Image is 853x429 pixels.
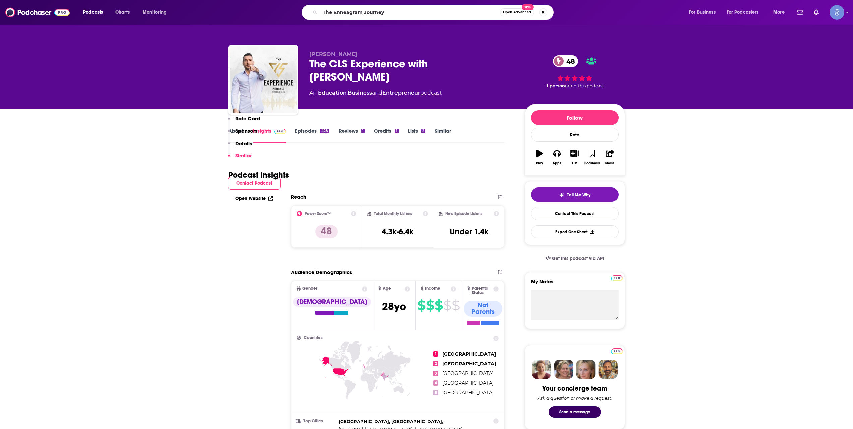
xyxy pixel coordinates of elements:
[228,177,281,190] button: Contact Podcast
[830,5,844,20] img: User Profile
[684,7,724,18] button: open menu
[339,419,442,424] span: [GEOGRAPHIC_DATA], [GEOGRAPHIC_DATA]
[830,5,844,20] span: Logged in as Spiral5-G1
[450,227,488,237] h3: Under 1.4k
[442,390,494,396] span: [GEOGRAPHIC_DATA]
[228,140,252,153] button: Details
[531,225,619,238] button: Export One-Sheet
[547,83,565,88] span: 1 person
[433,351,438,357] span: 1
[374,128,398,143] a: Credits1
[295,128,329,143] a: Episodes428
[611,275,623,281] img: Podchaser Pro
[572,161,577,165] div: List
[382,90,420,96] a: Entrepreneur
[382,227,413,237] h3: 4.3k-6.4k
[689,8,716,17] span: For Business
[536,161,543,165] div: Play
[531,110,619,125] button: Follow
[553,55,578,67] a: 48
[464,301,503,317] div: Not Parents
[382,300,406,313] span: 28 yo
[417,300,425,311] span: $
[538,395,612,401] div: Ask a question or make a request.
[235,152,252,159] p: Similar
[531,128,619,142] div: Rate
[566,145,583,169] button: List
[442,380,494,386] span: [GEOGRAPHIC_DATA]
[425,286,440,291] span: Income
[531,145,548,169] button: Play
[228,128,257,140] button: Sponsors
[525,51,625,93] div: 48 1 personrated this podcast
[78,7,112,18] button: open menu
[138,7,175,18] button: open menu
[611,347,623,354] a: Pro website
[426,300,434,311] span: $
[522,4,534,10] span: New
[442,351,496,357] span: [GEOGRAPHIC_DATA]
[553,161,561,165] div: Apps
[773,8,785,17] span: More
[408,128,425,143] a: Lists2
[500,8,534,16] button: Open AdvancedNew
[567,192,590,198] span: Tell Me Why
[291,194,306,200] h2: Reach
[433,380,438,386] span: 4
[559,192,564,198] img: tell me why sparkle
[339,128,365,143] a: Reviews1
[542,384,607,393] div: Your concierge team
[611,348,623,354] img: Podchaser Pro
[374,211,412,216] h2: Total Monthly Listens
[605,161,614,165] div: Share
[531,207,619,220] a: Contact This Podcast
[5,6,70,19] img: Podchaser - Follow, Share and Rate Podcasts
[235,140,252,147] p: Details
[549,406,601,418] button: Send a message
[318,90,347,96] a: Education
[305,211,331,216] h2: Power Score™
[565,83,604,88] span: rated this podcast
[297,419,336,423] h3: Top Cities
[503,11,531,14] span: Open Advanced
[611,274,623,281] a: Pro website
[309,89,442,97] div: An podcast
[811,7,821,18] a: Show notifications dropdown
[348,90,372,96] a: Business
[554,360,573,379] img: Barbara Profile
[115,8,130,17] span: Charts
[308,5,560,20] div: Search podcasts, credits, & more...
[548,145,566,169] button: Apps
[302,286,317,291] span: Gender
[320,7,500,18] input: Search podcasts, credits, & more...
[433,361,438,366] span: 2
[309,51,357,57] span: [PERSON_NAME]
[769,7,793,18] button: open menu
[143,8,167,17] span: Monitoring
[235,196,273,201] a: Open Website
[111,7,134,18] a: Charts
[435,300,443,311] span: $
[293,297,371,307] div: [DEMOGRAPHIC_DATA]
[383,286,391,291] span: Age
[445,211,482,216] h2: New Episode Listens
[472,286,492,295] span: Parental Status
[395,129,398,133] div: 1
[291,269,352,275] h2: Audience Demographics
[230,46,297,113] img: The CLS Experience with Craig Siegel
[433,390,438,395] span: 5
[452,300,460,311] span: $
[531,278,619,290] label: My Notes
[442,370,494,376] span: [GEOGRAPHIC_DATA]
[235,128,257,134] p: Sponsors
[727,8,759,17] span: For Podcasters
[576,360,596,379] img: Jules Profile
[601,145,618,169] button: Share
[421,129,425,133] div: 2
[722,7,769,18] button: open menu
[347,90,348,96] span: ,
[372,90,382,96] span: and
[320,129,329,133] div: 428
